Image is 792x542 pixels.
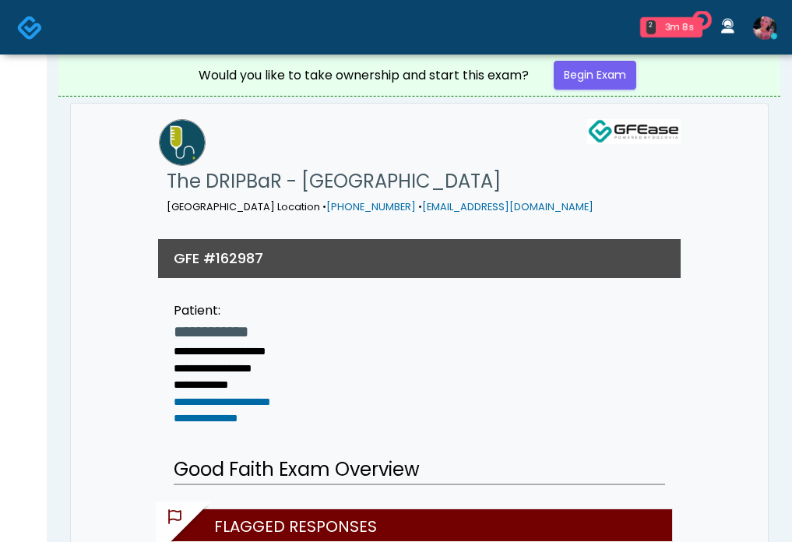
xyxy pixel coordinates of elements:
[167,166,593,197] h1: The DRIPBaR - [GEOGRAPHIC_DATA]
[587,119,681,144] img: GFEase Logo
[17,15,43,40] img: Docovia
[631,11,712,44] a: 2 3m 8s
[418,200,422,213] span: •
[753,16,776,40] img: Lindsey Morgan
[167,200,593,213] small: [GEOGRAPHIC_DATA] Location
[174,248,263,268] h3: GFE #162987
[326,200,416,213] a: [PHONE_NUMBER]
[322,200,326,213] span: •
[174,301,270,320] div: Patient:
[554,61,636,90] a: Begin Exam
[174,456,665,485] h2: Good Faith Exam Overview
[646,20,656,34] div: 2
[422,200,593,213] a: [EMAIL_ADDRESS][DOMAIN_NAME]
[662,20,696,34] div: 3m 8s
[175,509,672,541] h2: Flagged Responses
[159,119,206,166] img: The DRIPBaR - New Braunfels
[199,66,529,85] div: Would you like to take ownership and start this exam?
